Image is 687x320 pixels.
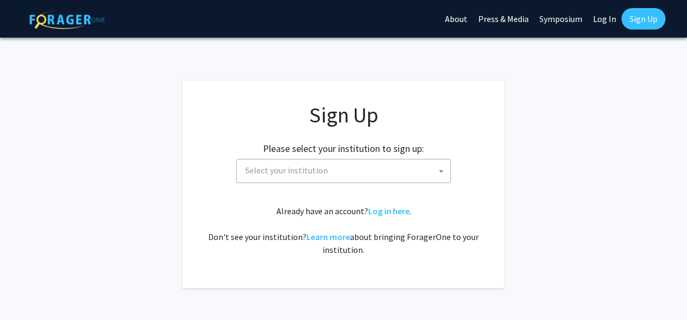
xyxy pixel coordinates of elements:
a: Learn more about bringing ForagerOne to your institution [306,231,350,242]
h2: Please select your institution to sign up: [263,143,424,155]
span: Select your institution [241,159,450,181]
a: Sign Up [622,8,666,30]
h1: Sign Up [204,102,483,128]
span: Select your institution [245,165,328,176]
img: ForagerOne Logo [30,10,105,29]
a: Log in here [368,206,410,216]
div: Already have an account? . Don't see your institution? about bringing ForagerOne to your institut... [204,205,483,256]
span: Select your institution [236,159,451,183]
